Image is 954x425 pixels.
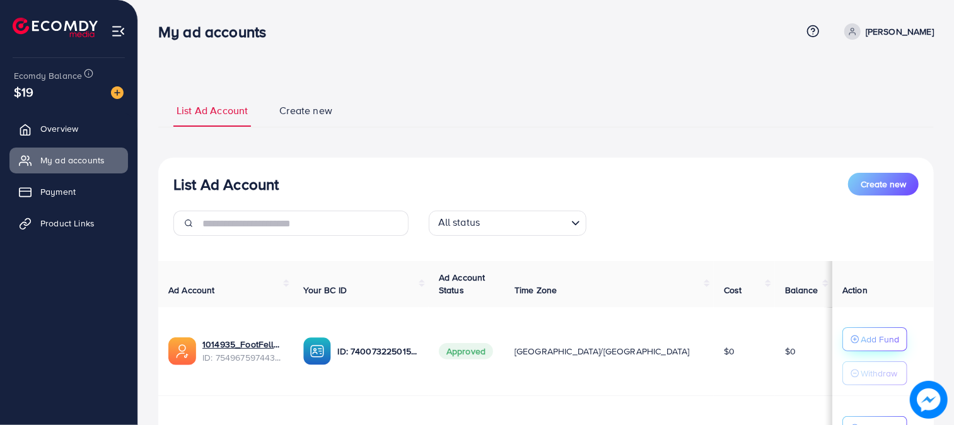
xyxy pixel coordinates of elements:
[40,217,95,230] span: Product Links
[785,345,796,358] span: $0
[279,103,332,118] span: Create new
[202,351,283,364] span: ID: 7549675974431064082
[9,116,128,141] a: Overview
[14,83,33,101] span: $19
[13,18,98,37] img: logo
[866,24,934,39] p: [PERSON_NAME]
[9,148,128,173] a: My ad accounts
[168,284,215,296] span: Ad Account
[14,69,82,82] span: Ecomdy Balance
[202,338,283,351] a: 1014935_FootFellow 2_1757798039889
[303,337,331,365] img: ic-ba-acc.ded83a64.svg
[785,284,818,296] span: Balance
[439,271,486,296] span: Ad Account Status
[429,211,586,236] div: Search for option
[40,122,78,135] span: Overview
[842,284,868,296] span: Action
[202,338,283,364] div: <span class='underline'>1014935_FootFellow 2_1757798039889</span></br>7549675974431064082
[842,361,907,385] button: Withdraw
[173,175,279,194] h3: List Ad Account
[436,212,483,233] span: All status
[861,366,897,381] p: Withdraw
[861,332,899,347] p: Add Fund
[861,178,906,190] span: Create new
[515,284,557,296] span: Time Zone
[9,179,128,204] a: Payment
[177,103,248,118] span: List Ad Account
[303,284,347,296] span: Your BC ID
[111,24,125,38] img: menu
[40,154,105,166] span: My ad accounts
[848,173,919,195] button: Create new
[842,327,907,351] button: Add Fund
[337,344,418,359] p: ID: 7400732250150567952
[40,185,76,198] span: Payment
[839,23,934,40] a: [PERSON_NAME]
[484,213,566,233] input: Search for option
[439,343,493,359] span: Approved
[168,337,196,365] img: ic-ads-acc.e4c84228.svg
[910,381,947,418] img: image
[515,345,690,358] span: [GEOGRAPHIC_DATA]/[GEOGRAPHIC_DATA]
[9,211,128,236] a: Product Links
[111,86,124,99] img: image
[724,345,735,358] span: $0
[724,284,742,296] span: Cost
[158,23,276,41] h3: My ad accounts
